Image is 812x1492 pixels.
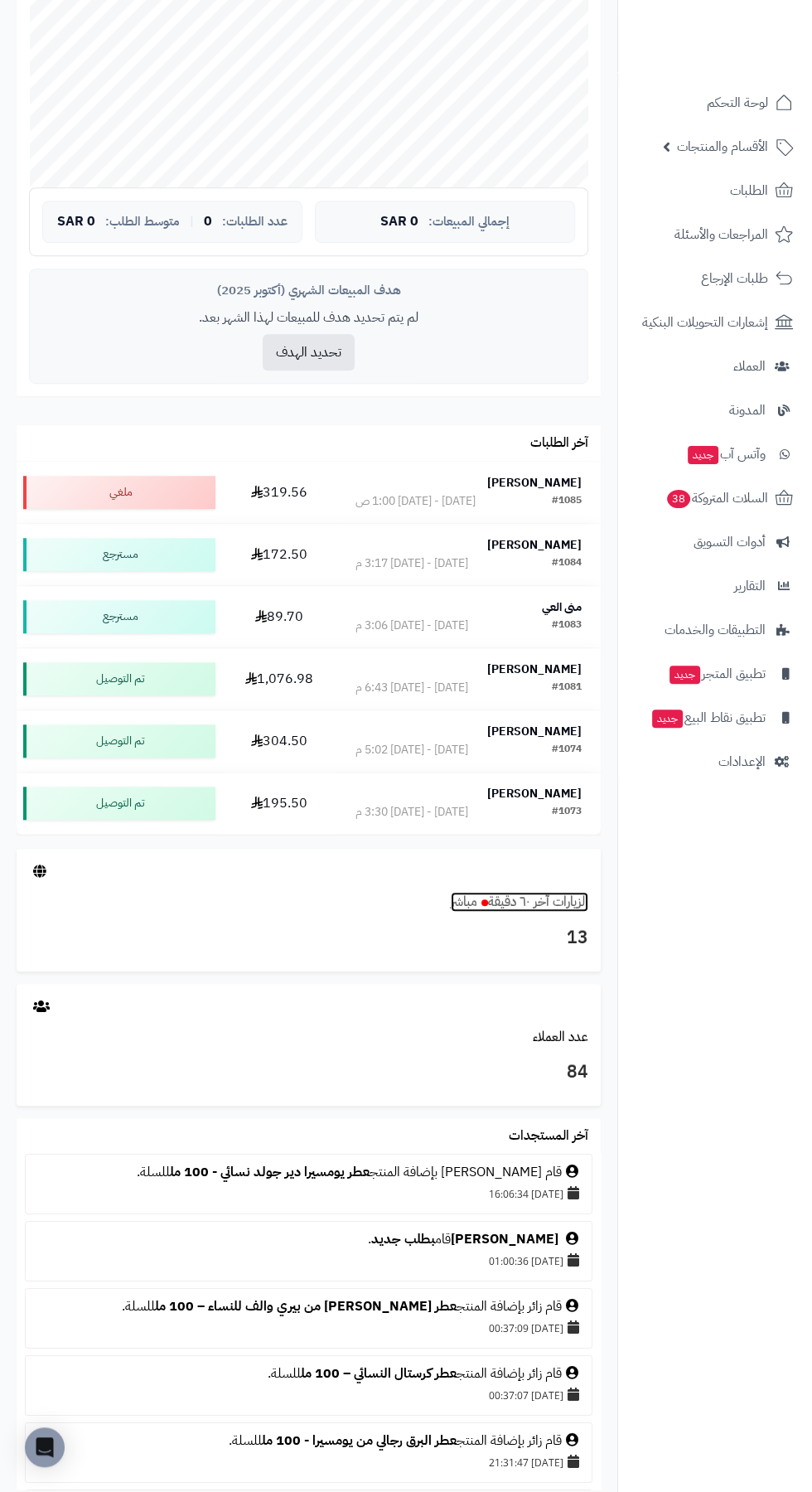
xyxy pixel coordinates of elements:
span: 0 SAR [57,215,95,230]
a: السلات المتروكة38 [628,478,802,518]
div: تم التوصيل [23,787,215,820]
span: تطبيق المتجر [668,662,766,685]
span: إجمالي المبيعات: [428,215,510,229]
td: 195.50 [222,773,336,834]
a: إشعارات التحويلات البنكية [628,303,802,342]
div: قام [PERSON_NAME] بإضافة المنتج للسلة. [34,1163,583,1182]
a: عطر يومسيرا دير جولد نسائي - 100 مل [170,1162,370,1182]
h3: 84 [29,1058,588,1087]
div: #1074 [552,742,582,758]
span: عدد الطلبات: [222,215,288,229]
div: مسترجع [23,538,215,571]
span: جديد [669,666,700,684]
div: [DATE] - [DATE] 5:02 م [355,742,468,758]
div: هدف المبيعات الشهري (أكتوبر 2025) [42,282,575,299]
a: العملاء [628,346,802,386]
a: وآتس آبجديد [628,434,802,474]
div: قام زائر بإضافة المنتج للسلة. [34,1431,583,1451]
img: logo-2.png [699,45,796,80]
div: [DATE] 00:37:07 [34,1383,583,1407]
span: السلات المتروكة [665,487,768,510]
span: جديد [688,446,718,464]
h3: آخر المستجدات [509,1129,588,1144]
div: قام زائر بإضافة المنتج للسلة. [34,1297,583,1316]
div: قام . [34,1230,583,1249]
a: عطر البرق رجالي من يومسيرا - 100 مل [262,1431,457,1451]
div: تم التوصيل [23,662,215,695]
a: عطر كرستال النسائي – 100 مل [301,1364,457,1383]
span: أدوات التسويق [694,530,766,554]
a: التقارير [628,566,802,606]
a: عدد العملاء [533,1027,588,1047]
a: الإعدادات [628,742,802,782]
span: متوسط الطلب: [105,215,180,229]
h3: 13 [29,924,588,952]
strong: [PERSON_NAME] [487,785,582,802]
span: المدونة [729,399,766,422]
p: لم يتم تحديد هدف للمبيعات لهذا الشهر بعد. [42,308,575,327]
button: تحديد الهدف [263,334,355,371]
div: [DATE] 16:06:34 [34,1182,583,1205]
a: التطبيقات والخدمات [628,610,802,650]
div: [DATE] 00:37:09 [34,1316,583,1339]
span: جديد [652,710,683,728]
a: تطبيق نقاط البيعجديد [628,698,802,738]
div: [DATE] 01:00:36 [34,1249,583,1272]
strong: [PERSON_NAME] [487,661,582,678]
div: قام زائر بإضافة المنتج للسلة. [34,1364,583,1383]
td: 172.50 [222,524,336,585]
div: #1081 [552,680,582,696]
span: لوحة التحكم [707,91,768,114]
div: مسترجع [23,600,215,633]
span: الأقسام والمنتجات [677,135,768,158]
div: #1084 [552,555,582,572]
a: طلبات الإرجاع [628,259,802,298]
a: المدونة [628,390,802,430]
span: التقارير [734,574,766,598]
div: تم التوصيل [23,724,215,758]
span: تطبيق نقاط البيع [650,706,766,729]
span: المراجعات والأسئلة [674,223,768,246]
a: [PERSON_NAME] [451,1229,558,1249]
strong: [PERSON_NAME] [487,723,582,740]
div: Open Intercom Messenger [25,1427,65,1467]
span: الطلبات [730,179,768,202]
div: [DATE] - [DATE] 6:43 م [355,680,468,696]
a: المراجعات والأسئلة [628,215,802,254]
td: 304.50 [222,710,336,772]
span: 0 SAR [380,215,418,230]
div: [DATE] 21:31:47 [34,1451,583,1474]
h3: آخر الطلبات [530,436,588,451]
div: #1085 [552,493,582,510]
td: 319.56 [222,462,336,523]
span: | [190,216,194,228]
span: طلبات الإرجاع [701,267,768,290]
strong: منى العي [542,598,582,616]
div: [DATE] - [DATE] 1:00 ص [355,493,476,510]
div: #1083 [552,618,582,634]
small: مباشر [451,892,477,912]
span: 0 [204,215,212,230]
a: عطر [PERSON_NAME] من بيري والف للنساء – 100 مل [155,1296,457,1316]
a: لوحة التحكم [628,83,802,123]
a: تطبيق المتجرجديد [628,654,802,694]
a: بطلب جديد [371,1229,435,1249]
span: إشعارات التحويلات البنكية [642,311,768,334]
strong: [PERSON_NAME] [487,536,582,554]
td: 1,076.98 [222,648,336,710]
span: وآتس آب [686,443,766,466]
span: الإعدادات [718,750,766,773]
strong: [PERSON_NAME] [487,474,582,492]
span: العملاء [733,355,766,378]
div: [DATE] - [DATE] 3:30 م [355,804,468,821]
a: الطلبات [628,171,802,211]
a: أدوات التسويق [628,522,802,562]
a: الزيارات آخر ٦٠ دقيقةمباشر [451,892,588,912]
div: [DATE] - [DATE] 3:17 م [355,555,468,572]
div: ملغي [23,476,215,509]
div: [DATE] - [DATE] 3:06 م [355,618,468,634]
td: 89.70 [222,586,336,647]
div: #1073 [552,804,582,821]
span: 38 [667,490,690,508]
span: التطبيقات والخدمات [665,618,766,642]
